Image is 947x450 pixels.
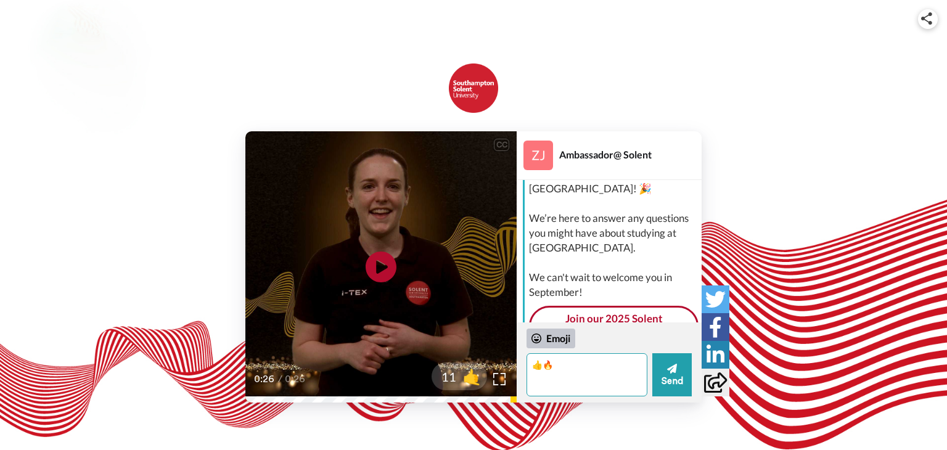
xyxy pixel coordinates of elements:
div: Hi [PERSON_NAME], Congratulations on your Unconditional Firm offer to [GEOGRAPHIC_DATA]! 🎉 We’re ... [529,137,699,300]
div: CC [494,139,509,151]
button: 11🤙 [432,362,487,390]
a: Join our 2025 Solent Community! [529,306,699,347]
img: ic_share.svg [921,12,932,25]
span: / [278,372,282,387]
span: 🤙 [456,367,487,387]
textarea: 👍🔥😁🤩 [527,353,647,396]
span: 11 [432,368,456,385]
span: 0:26 [254,372,276,387]
img: Solent University logo [449,63,498,113]
div: Ambassador@ Solent [559,149,701,160]
div: Emoji [527,329,575,348]
img: Profile Image [523,141,553,170]
button: Send [652,353,692,396]
span: 0:26 [285,372,306,387]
